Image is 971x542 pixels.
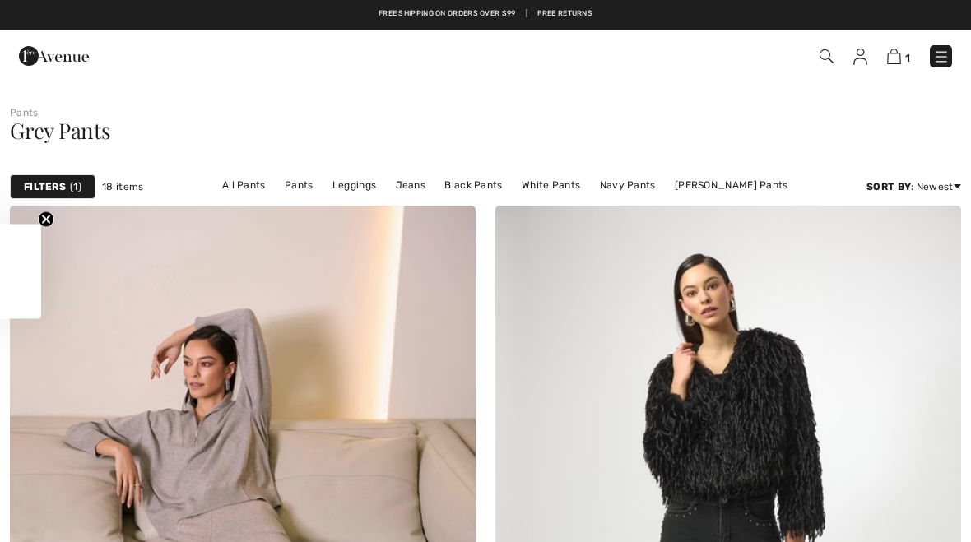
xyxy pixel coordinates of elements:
a: Free shipping on orders over $99 [379,8,516,20]
div: : Newest [866,179,961,194]
img: Search [820,49,834,63]
button: Close teaser [38,211,54,227]
img: Menu [933,49,950,65]
a: Free Returns [537,8,592,20]
a: Jeans [388,174,434,196]
a: Leggings [324,174,384,196]
span: | [526,8,527,20]
img: Shopping Bag [887,49,901,64]
a: Pants [10,107,39,118]
a: 1ère Avenue [19,47,89,63]
a: [PERSON_NAME] Pants [667,174,797,196]
span: 1 [905,52,910,64]
a: Pants [276,174,322,196]
span: 1 [70,179,81,194]
span: 18 items [102,179,143,194]
span: Grey Pants [10,116,111,145]
strong: Sort By [866,181,911,192]
a: White Pants [513,174,588,196]
a: Black Pants [436,174,510,196]
img: 1ère Avenue [19,39,89,72]
img: My Info [853,49,867,65]
a: Navy Pants [592,174,664,196]
strong: Filters [24,179,66,194]
a: 1 [887,46,910,66]
a: [PERSON_NAME] Pants [440,196,570,217]
a: All Pants [214,174,274,196]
